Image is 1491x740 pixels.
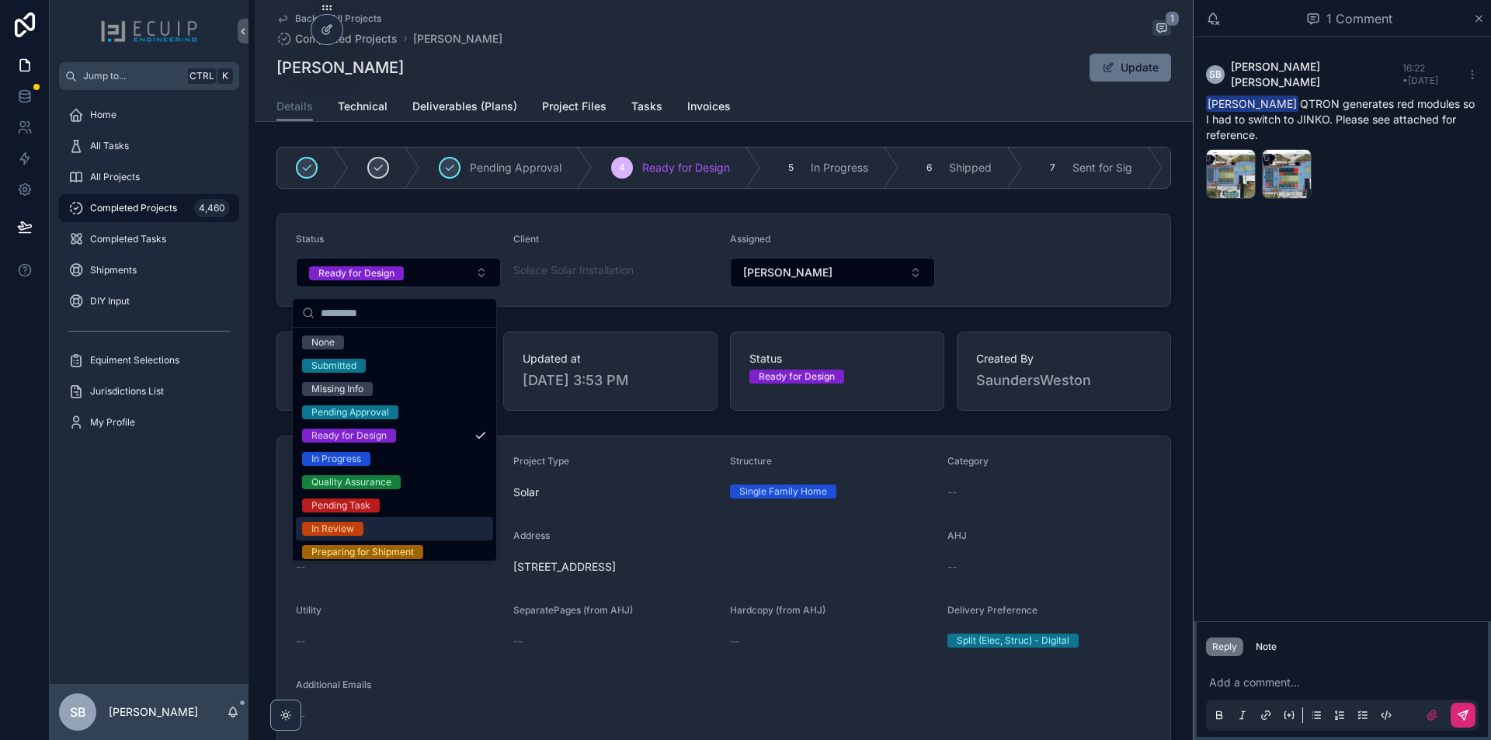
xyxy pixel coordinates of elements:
[949,160,992,175] span: Shipped
[788,162,794,174] span: 5
[188,68,216,84] span: Ctrl
[276,12,381,25] a: Back to All Projects
[1206,96,1298,112] span: [PERSON_NAME]
[1256,641,1277,653] div: Note
[59,132,239,160] a: All Tasks
[413,31,502,47] a: [PERSON_NAME]
[1165,11,1180,26] span: 1
[976,370,1152,391] span: SaundersWeston
[947,604,1037,616] span: Delivery Preference
[470,160,561,175] span: Pending Approval
[311,405,389,419] div: Pending Approval
[730,233,770,245] span: Assigned
[276,92,313,122] a: Details
[523,370,698,391] span: [DATE] 3:53 PM
[90,354,179,367] span: Equiment Selections
[59,408,239,436] a: My Profile
[542,92,606,123] a: Project Files
[276,31,398,47] a: Completed Projects
[296,604,321,616] span: Utility
[90,109,116,121] span: Home
[296,258,501,287] button: Select Button
[1249,638,1283,656] button: Note
[947,485,957,500] span: --
[90,233,166,245] span: Completed Tasks
[59,377,239,405] a: Jurisdictions List
[513,455,569,467] span: Project Type
[311,475,391,489] div: Quality Assurance
[1326,9,1392,28] span: 1 Comment
[947,530,967,541] span: AHJ
[759,370,835,384] div: Ready for Design
[513,604,633,616] span: SeparatePages (from AHJ)
[1206,638,1243,656] button: Reply
[59,101,239,129] a: Home
[743,265,832,280] span: [PERSON_NAME]
[296,559,305,575] span: --
[730,604,825,616] span: Hardcopy (from AHJ)
[50,90,248,457] div: scrollable content
[338,92,388,123] a: Technical
[687,99,731,114] span: Invoices
[90,140,129,152] span: All Tasks
[513,485,539,500] span: Solar
[957,634,1069,648] div: Split (Elec, Struc) - Digital
[311,522,354,536] div: In Review
[59,287,239,315] a: DIY Input
[219,70,231,82] span: K
[90,385,164,398] span: Jurisdictions List
[513,530,550,541] span: Address
[513,634,523,649] span: --
[83,70,182,82] span: Jump to...
[59,62,239,90] button: Jump to...CtrlK
[687,92,731,123] a: Invoices
[730,258,935,287] button: Select Button
[749,351,925,367] span: Status
[311,545,414,559] div: Preparing for Shipment
[90,202,177,214] span: Completed Projects
[276,99,313,114] span: Details
[412,99,517,114] span: Deliverables (Plans)
[1206,97,1475,141] span: QTRON generates red modules so I had to switch to JINKO. Please see attached for reference.
[295,12,381,25] span: Back to All Projects
[311,452,361,466] div: In Progress
[926,162,932,174] span: 6
[513,559,935,575] span: [STREET_ADDRESS]
[1402,62,1438,86] span: 16:22 • [DATE]
[296,679,371,690] span: Additional Emails
[947,559,957,575] span: --
[619,162,625,174] span: 4
[523,351,698,367] span: Updated at
[90,416,135,429] span: My Profile
[59,194,239,222] a: Completed Projects4,460
[542,99,606,114] span: Project Files
[194,199,230,217] div: 4,460
[513,233,539,245] span: Client
[976,351,1152,367] span: Created By
[631,92,662,123] a: Tasks
[109,704,198,720] p: [PERSON_NAME]
[296,634,305,649] span: --
[293,328,496,561] div: Suggestions
[59,225,239,253] a: Completed Tasks
[100,19,198,43] img: App logo
[1152,20,1171,39] button: 1
[59,163,239,191] a: All Projects
[513,262,634,278] a: Solace Solar Installation
[59,346,239,374] a: Equiment Selections
[412,92,517,123] a: Deliverables (Plans)
[90,295,130,307] span: DIY Input
[59,256,239,284] a: Shipments
[947,455,989,467] span: Category
[295,31,398,47] span: Completed Projects
[311,429,387,443] div: Ready for Design
[811,160,868,175] span: In Progress
[631,99,662,114] span: Tasks
[1209,68,1222,81] span: SB
[311,359,356,373] div: Submitted
[730,634,739,649] span: --
[311,335,335,349] div: None
[276,57,404,78] h1: [PERSON_NAME]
